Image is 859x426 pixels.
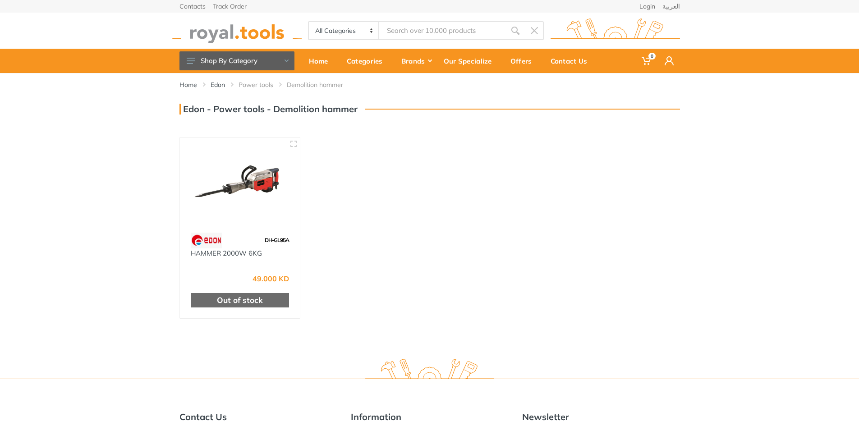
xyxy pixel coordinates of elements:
[551,18,680,43] img: royal.tools Logo
[662,3,680,9] a: العربية
[340,49,395,73] a: Categories
[213,3,247,9] a: Track Order
[635,49,658,73] a: 0
[179,3,206,9] a: Contacts
[437,49,504,73] a: Our Specialize
[395,51,437,70] div: Brands
[522,412,680,422] h5: Newsletter
[265,237,289,243] span: DH-GL95A
[179,51,294,70] button: Shop By Category
[303,51,340,70] div: Home
[309,22,380,39] select: Category
[179,80,197,89] a: Home
[191,233,222,248] img: 112.webp
[179,412,337,422] h5: Contact Us
[648,53,656,60] span: 0
[191,293,289,307] div: Out of stock
[191,249,262,257] a: HAMMER 2000W 6KG
[504,49,544,73] a: Offers
[639,3,655,9] a: Login
[239,80,273,89] a: Power tools
[179,104,358,115] h3: Edon - Power tools - Demolition hammer
[379,21,505,40] input: Site search
[351,412,509,422] h5: Information
[172,18,302,43] img: royal.tools Logo
[437,51,504,70] div: Our Specialize
[544,51,600,70] div: Contact Us
[340,51,395,70] div: Categories
[303,49,340,73] a: Home
[179,80,680,89] nav: breadcrumb
[287,80,357,89] li: Demolition hammer
[188,146,292,224] img: Royal Tools - HAMMER 2000W 6KG
[365,359,494,384] img: royal.tools Logo
[211,80,225,89] a: Edon
[544,49,600,73] a: Contact Us
[504,51,544,70] div: Offers
[253,275,289,282] div: 49.000 KD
